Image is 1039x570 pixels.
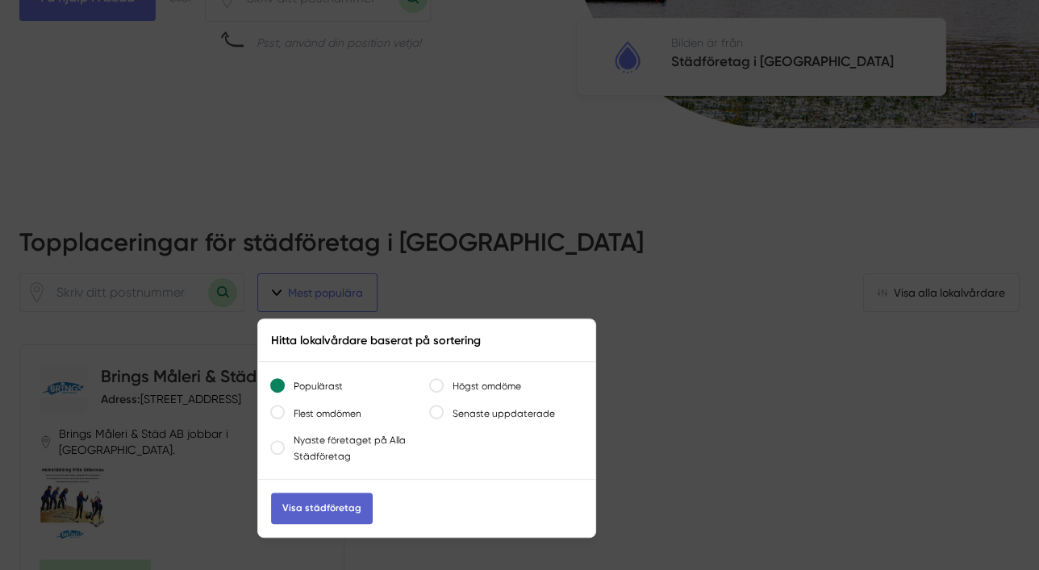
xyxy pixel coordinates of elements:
label: Populärast [284,378,343,394]
label: Högst omdöme [443,378,521,394]
div: Hitta lokalvårdare baserat på sortering [271,332,582,348]
label: Nyaste företaget på Alla Städföretag [284,432,424,464]
label: Flest omdömen [284,406,361,422]
label: Senaste uppdaterade [443,406,555,422]
a: Visa städföretag [271,493,373,524]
